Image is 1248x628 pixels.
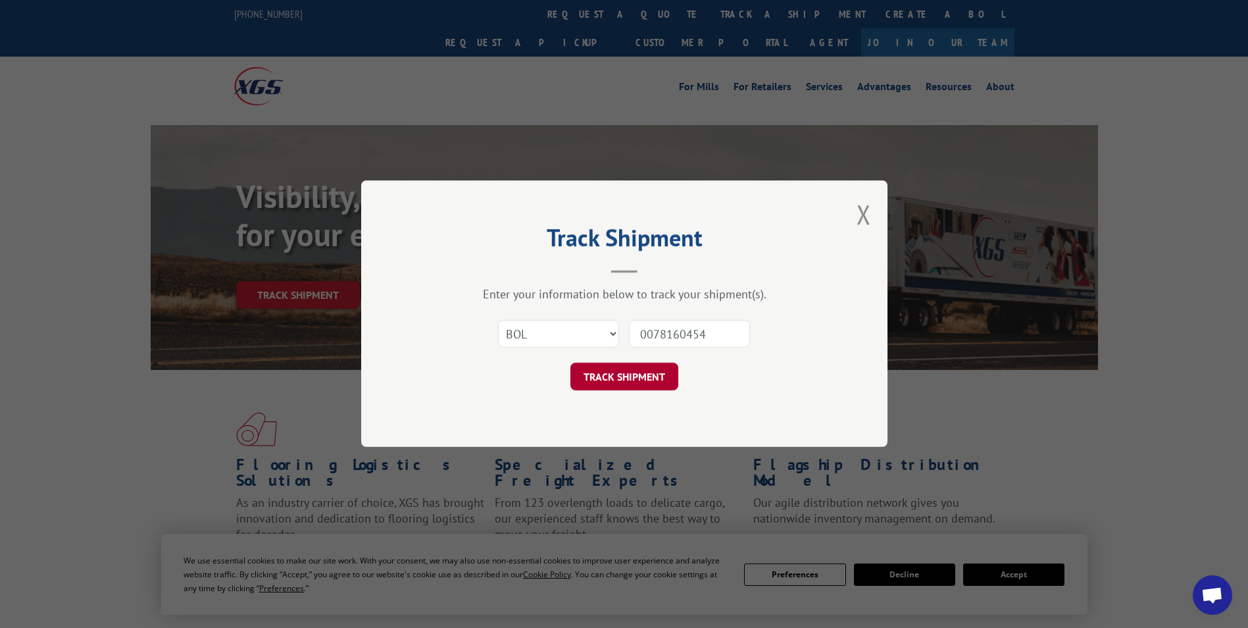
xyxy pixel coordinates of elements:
button: Close modal [857,197,871,232]
input: Number(s) [629,321,750,348]
h2: Track Shipment [427,228,822,253]
button: TRACK SHIPMENT [570,363,678,391]
a: Open chat [1193,575,1232,615]
div: Enter your information below to track your shipment(s). [427,287,822,302]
